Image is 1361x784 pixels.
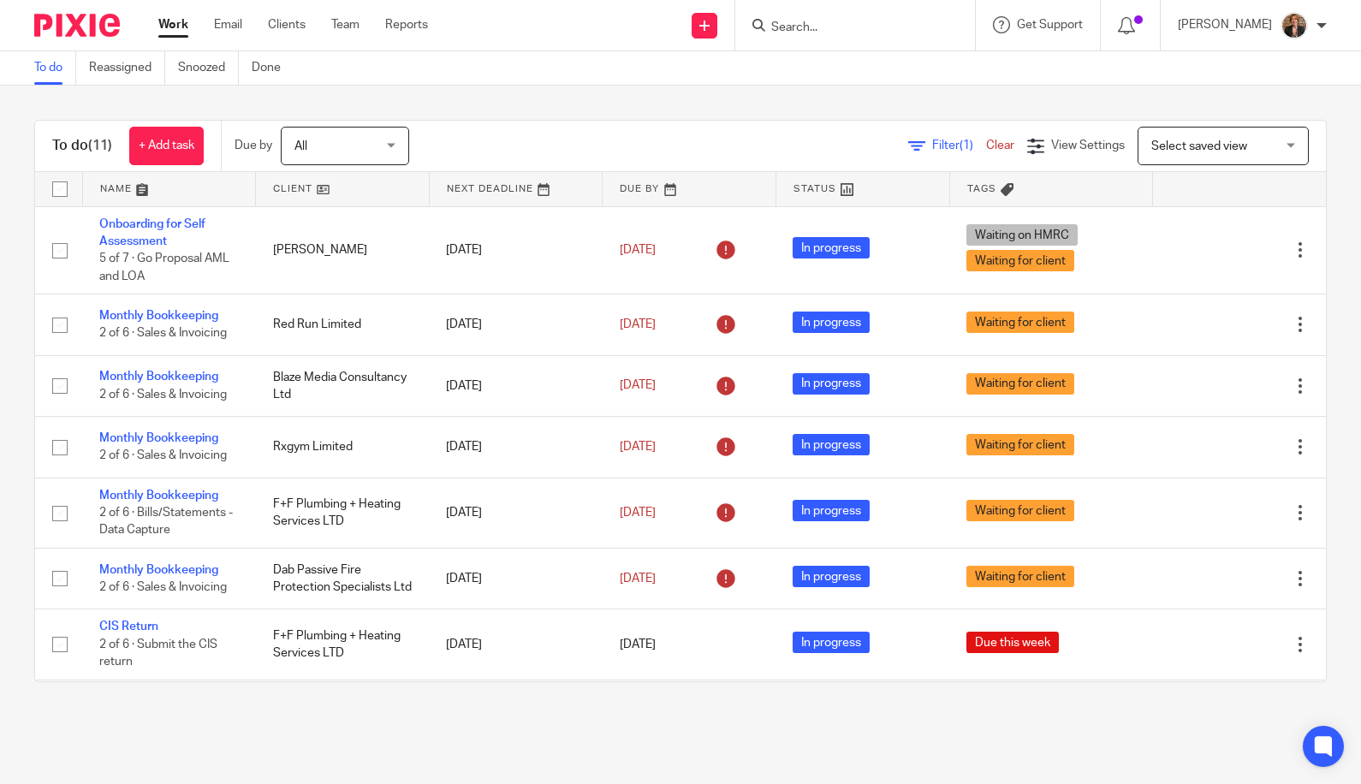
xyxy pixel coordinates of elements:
p: Due by [235,137,272,154]
a: Monthly Bookkeeping [99,432,218,444]
a: Reassigned [89,51,165,85]
span: [DATE] [620,318,656,330]
span: Select saved view [1151,140,1247,152]
span: 2 of 6 · Sales & Invoicing [99,581,227,593]
span: 2 of 6 · Sales & Invoicing [99,328,227,340]
td: F+F Plumbing + Heating Services LTD [256,478,430,548]
a: Clear [986,140,1014,151]
td: Dab Passive Fire Protection Specialists Ltd [256,549,430,609]
td: [DATE] [429,206,603,294]
img: Pixie [34,14,120,37]
span: Waiting for client [966,500,1074,521]
td: [DATE] [429,609,603,680]
a: To do [34,51,76,85]
span: Tags [967,184,996,193]
td: Rxgym Limited [256,417,430,478]
span: All [294,140,307,152]
span: In progress [793,434,870,455]
a: CIS Return [99,621,158,633]
a: Work [158,16,188,33]
input: Search [770,21,924,36]
td: [DATE] [429,549,603,609]
td: [DATE] [429,417,603,478]
span: (1) [960,140,973,151]
span: In progress [793,566,870,587]
a: Monthly Bookkeeping [99,490,218,502]
span: In progress [793,373,870,395]
span: In progress [793,500,870,521]
a: Clients [268,16,306,33]
td: [PERSON_NAME] [256,206,430,294]
span: Due this week [966,632,1059,653]
span: [DATE] [620,507,656,519]
span: Filter [932,140,986,151]
td: Red Run Limited [256,294,430,355]
a: Snoozed [178,51,239,85]
span: Get Support [1017,19,1083,31]
span: 2 of 6 · Sales & Invoicing [99,449,227,461]
span: Waiting for client [966,250,1074,271]
a: Monthly Bookkeeping [99,564,218,576]
td: Blaze Media Consultancy Ltd [256,355,430,416]
span: In progress [793,632,870,653]
td: [DATE] [429,478,603,548]
span: 2 of 6 · Sales & Invoicing [99,389,227,401]
span: Waiting for client [966,373,1074,395]
span: [DATE] [620,441,656,453]
td: [DATE] [429,294,603,355]
span: [DATE] [620,380,656,392]
span: [DATE] [620,244,656,256]
a: Email [214,16,242,33]
span: 2 of 6 · Bills/Statements - Data Capture [99,507,233,537]
td: [DATE] [429,355,603,416]
td: F+F Plumbing + Heating Services LTD [256,609,430,680]
a: Team [331,16,360,33]
p: [PERSON_NAME] [1178,16,1272,33]
a: + Add task [129,127,204,165]
img: WhatsApp%20Image%202025-04-23%20at%2010.20.30_16e186ec.jpg [1281,12,1308,39]
span: (11) [88,139,112,152]
span: [DATE] [620,573,656,585]
a: Reports [385,16,428,33]
span: Waiting for client [966,434,1074,455]
span: Waiting for client [966,566,1074,587]
span: 2 of 6 · Submit the CIS return [99,638,217,668]
span: View Settings [1051,140,1125,151]
span: In progress [793,312,870,333]
a: Monthly Bookkeeping [99,310,218,322]
span: [DATE] [620,638,656,650]
span: In progress [793,237,870,258]
a: Monthly Bookkeeping [99,371,218,383]
a: Done [252,51,294,85]
span: Waiting on HMRC [966,224,1078,246]
h1: To do [52,137,112,155]
span: 5 of 7 · Go Proposal AML and LOA [99,252,229,282]
span: Waiting for client [966,312,1074,333]
a: Onboarding for Self Assessment [99,218,205,247]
